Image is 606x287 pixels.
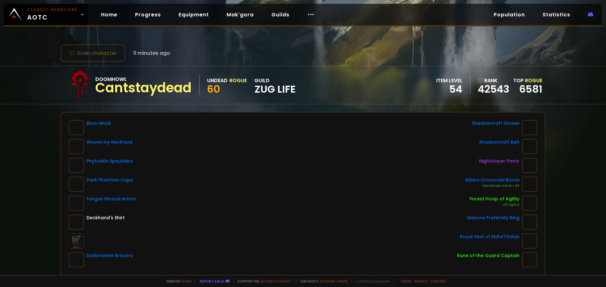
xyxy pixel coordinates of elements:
div: Reinforced Armor +40 [465,183,520,188]
span: v. d752d5 - production [352,279,389,284]
div: 54 [436,84,462,94]
div: Ebon Mask [86,120,111,127]
img: item-5107 [69,215,84,230]
span: Support me, [233,279,292,284]
a: Progress [130,8,166,21]
a: Consent [430,279,447,284]
div: Nightslayer Pants [479,158,520,164]
img: item-18465 [522,233,537,249]
a: Home [96,8,122,21]
span: Checkout [296,279,348,284]
div: Woven Ivy Necklace [86,139,133,146]
div: Shadowcraft Gloves [472,120,520,127]
a: Equipment [174,8,214,21]
button: Scan character [61,44,126,62]
img: item-16713 [522,139,537,154]
div: Darkmantle Bracers [86,252,133,259]
div: item level [436,77,462,84]
a: Privacy [414,279,428,284]
img: item-16822 [522,158,537,173]
img: item-17749 [69,158,84,173]
div: Deckhand's Shirt [86,215,125,221]
span: Made by [163,279,191,284]
span: Zug Life [254,84,296,94]
div: Rune of the Guard Captain [457,252,520,259]
div: Rogue [229,77,247,84]
a: Classic HardcoreAOTC [4,4,88,25]
div: +10 Agility [470,202,520,207]
span: 60 [207,82,220,96]
span: Rogue [525,77,542,84]
div: guild [254,77,296,94]
img: item-17728 [522,177,537,192]
img: item-17742 [69,196,84,211]
a: Mak'gora [222,8,259,21]
img: item-9533 [522,215,537,230]
div: Top [513,77,542,84]
a: 42543 [478,84,509,94]
div: Royal Seal of Eldre'Thalas [460,233,520,240]
small: Classic Hardcore [27,7,78,13]
div: Phytoskin Spaulders [86,158,133,164]
div: Shadowcraft Belt [479,139,520,146]
a: Terms [400,279,412,284]
img: item-22004 [69,252,84,267]
div: Undead [207,77,228,84]
div: Cantstaydead [95,83,192,93]
div: Doomhowl [95,75,192,83]
a: Statistics [538,8,575,21]
a: Guilds [266,8,294,21]
a: Buy me a coffee [261,279,292,284]
div: Albino Crocscale Boots [465,177,520,183]
a: [DOMAIN_NAME] [320,279,348,284]
div: Masons Fraternity Ring [467,215,520,221]
a: Population [489,8,530,21]
div: Fungus Shroud Armor [86,196,136,202]
img: item-19159 [69,139,84,154]
span: AOTC [27,7,78,22]
a: 6581 [519,82,542,96]
img: item-16712 [522,120,537,135]
a: a fan [182,279,191,284]
div: rank [478,77,509,84]
img: item-19120 [522,252,537,267]
div: Forest Hoop of Agility [470,196,520,202]
img: item-19984 [69,120,84,135]
img: item-13122 [69,177,84,192]
div: Dark Phantom Cape [86,177,133,183]
img: item-12011 [522,196,537,211]
a: Report a bug [200,279,224,284]
span: 11 minutes ago [133,49,170,57]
